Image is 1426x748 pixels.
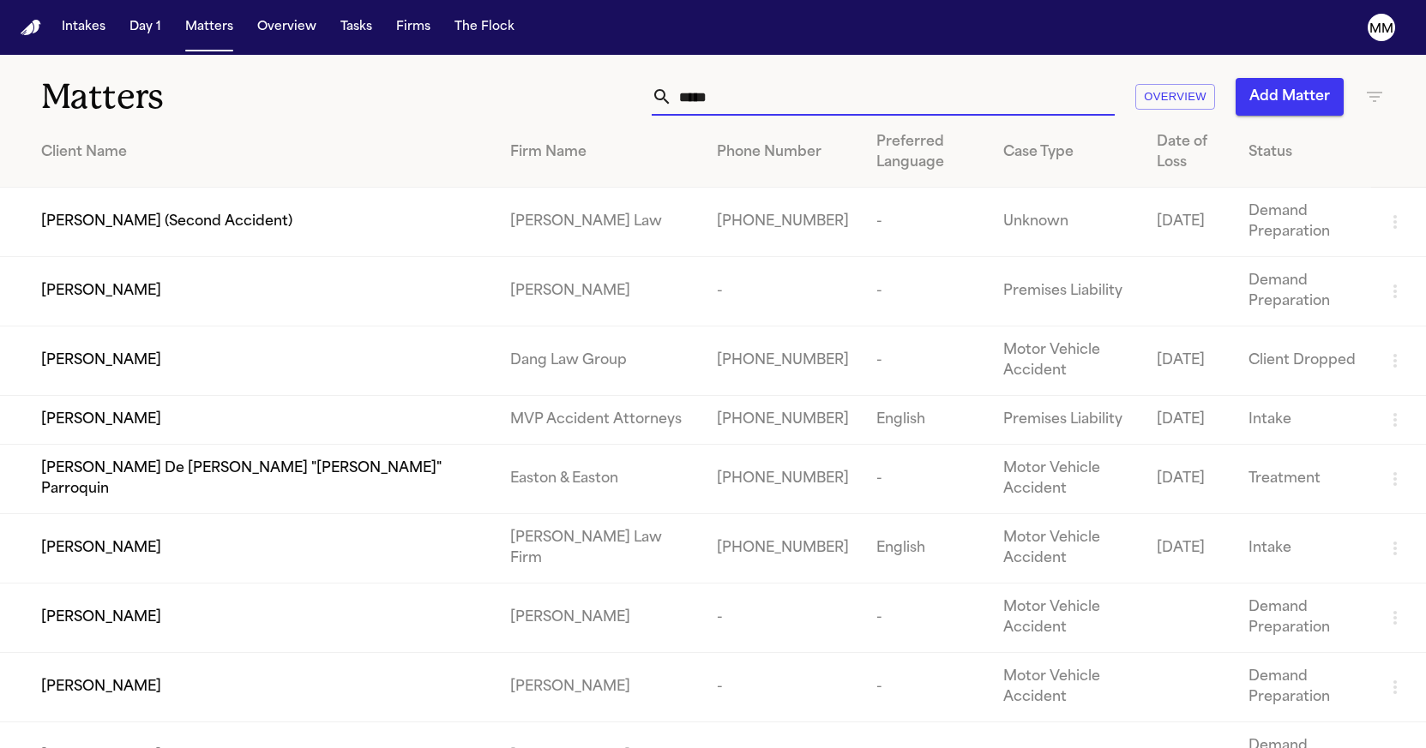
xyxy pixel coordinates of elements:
[1143,326,1235,396] td: [DATE]
[703,188,863,257] td: [PHONE_NUMBER]
[21,20,41,36] img: Finch Logo
[1003,142,1129,163] div: Case Type
[1249,142,1357,163] div: Status
[1135,84,1215,111] button: Overview
[1235,396,1371,445] td: Intake
[496,445,703,514] td: Easton & Easton
[863,514,989,583] td: English
[41,350,161,371] span: [PERSON_NAME]
[863,396,989,445] td: English
[703,326,863,396] td: [PHONE_NUMBER]
[990,396,1143,445] td: Premises Liability
[1143,514,1235,583] td: [DATE]
[863,583,989,653] td: -
[41,538,161,559] span: [PERSON_NAME]
[1235,514,1371,583] td: Intake
[863,653,989,722] td: -
[41,410,161,430] span: [PERSON_NAME]
[1143,396,1235,445] td: [DATE]
[863,326,989,396] td: -
[41,281,161,302] span: [PERSON_NAME]
[41,142,483,163] div: Client Name
[1235,188,1371,257] td: Demand Preparation
[703,257,863,326] td: -
[496,188,703,257] td: [PERSON_NAME] Law
[123,12,168,43] button: Day 1
[41,75,424,118] h1: Matters
[510,142,689,163] div: Firm Name
[496,514,703,583] td: [PERSON_NAME] Law Firm
[1143,188,1235,257] td: [DATE]
[334,12,379,43] button: Tasks
[1235,326,1371,396] td: Client Dropped
[178,12,240,43] button: Matters
[496,326,703,396] td: Dang Law Group
[1235,445,1371,514] td: Treatment
[990,583,1143,653] td: Motor Vehicle Accident
[990,653,1143,722] td: Motor Vehicle Accident
[41,212,292,232] span: [PERSON_NAME] (Second Accident)
[863,188,989,257] td: -
[703,583,863,653] td: -
[496,257,703,326] td: [PERSON_NAME]
[448,12,521,43] button: The Flock
[41,607,161,628] span: [PERSON_NAME]
[55,12,112,43] button: Intakes
[389,12,437,43] button: Firms
[703,514,863,583] td: [PHONE_NUMBER]
[876,132,975,173] div: Preferred Language
[990,514,1143,583] td: Motor Vehicle Accident
[990,257,1143,326] td: Premises Liability
[990,445,1143,514] td: Motor Vehicle Accident
[717,142,849,163] div: Phone Number
[496,583,703,653] td: [PERSON_NAME]
[703,445,863,514] td: [PHONE_NUMBER]
[41,458,483,500] span: [PERSON_NAME] De [PERSON_NAME] "[PERSON_NAME]" Parroquin
[496,396,703,445] td: MVP Accident Attorneys
[1235,583,1371,653] td: Demand Preparation
[990,188,1143,257] td: Unknown
[1235,257,1371,326] td: Demand Preparation
[1143,445,1235,514] td: [DATE]
[990,326,1143,396] td: Motor Vehicle Accident
[703,653,863,722] td: -
[21,20,41,36] a: Home
[703,396,863,445] td: [PHONE_NUMBER]
[863,445,989,514] td: -
[41,677,161,697] span: [PERSON_NAME]
[496,653,703,722] td: [PERSON_NAME]
[863,257,989,326] td: -
[1236,78,1344,116] button: Add Matter
[1235,653,1371,722] td: Demand Preparation
[250,12,323,43] button: Overview
[1157,132,1221,173] div: Date of Loss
